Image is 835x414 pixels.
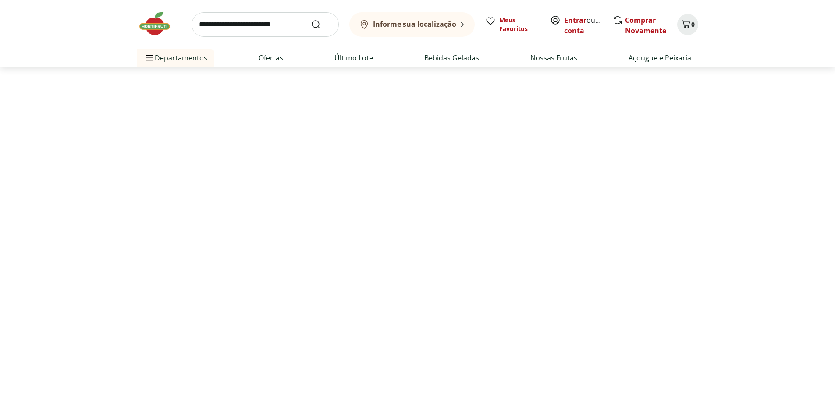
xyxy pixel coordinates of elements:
[564,15,603,36] span: ou
[530,53,577,63] a: Nossas Frutas
[629,53,691,63] a: Açougue e Peixaria
[334,53,373,63] a: Último Lote
[311,19,332,30] button: Submit Search
[677,14,698,35] button: Carrinho
[259,53,283,63] a: Ofertas
[137,11,181,37] img: Hortifruti
[424,53,479,63] a: Bebidas Geladas
[373,19,456,29] b: Informe sua localização
[349,12,475,37] button: Informe sua localização
[499,16,540,33] span: Meus Favoritos
[625,15,666,35] a: Comprar Novamente
[564,15,586,25] a: Entrar
[564,15,612,35] a: Criar conta
[192,12,339,37] input: search
[144,47,155,68] button: Menu
[485,16,540,33] a: Meus Favoritos
[144,47,207,68] span: Departamentos
[691,20,695,28] span: 0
